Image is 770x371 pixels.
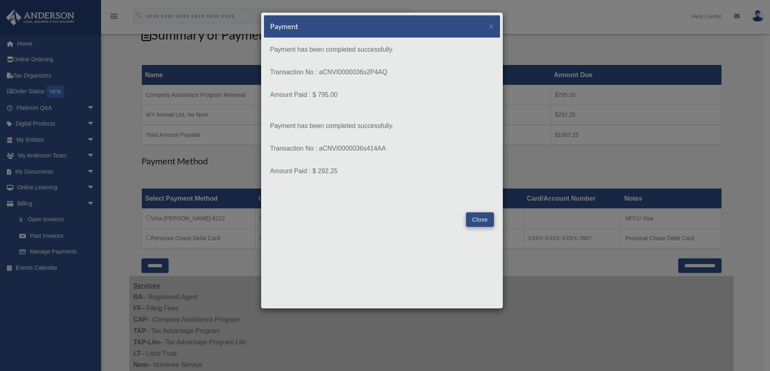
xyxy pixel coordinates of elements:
[270,120,494,132] p: Payment has been completed successfully.
[270,166,494,177] p: Amount Paid : $ 292.25
[270,89,494,101] p: Amount Paid : $ 795.00
[270,44,494,55] p: Payment has been completed successfully.
[270,143,494,154] p: Transaction No : aCNVI0000036s414AA
[489,21,494,31] span: ×
[489,22,494,30] button: Close
[466,212,494,227] button: Close
[270,67,494,78] p: Transaction No : aCNVI0000036s2P4AQ
[270,21,298,31] h5: Payment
